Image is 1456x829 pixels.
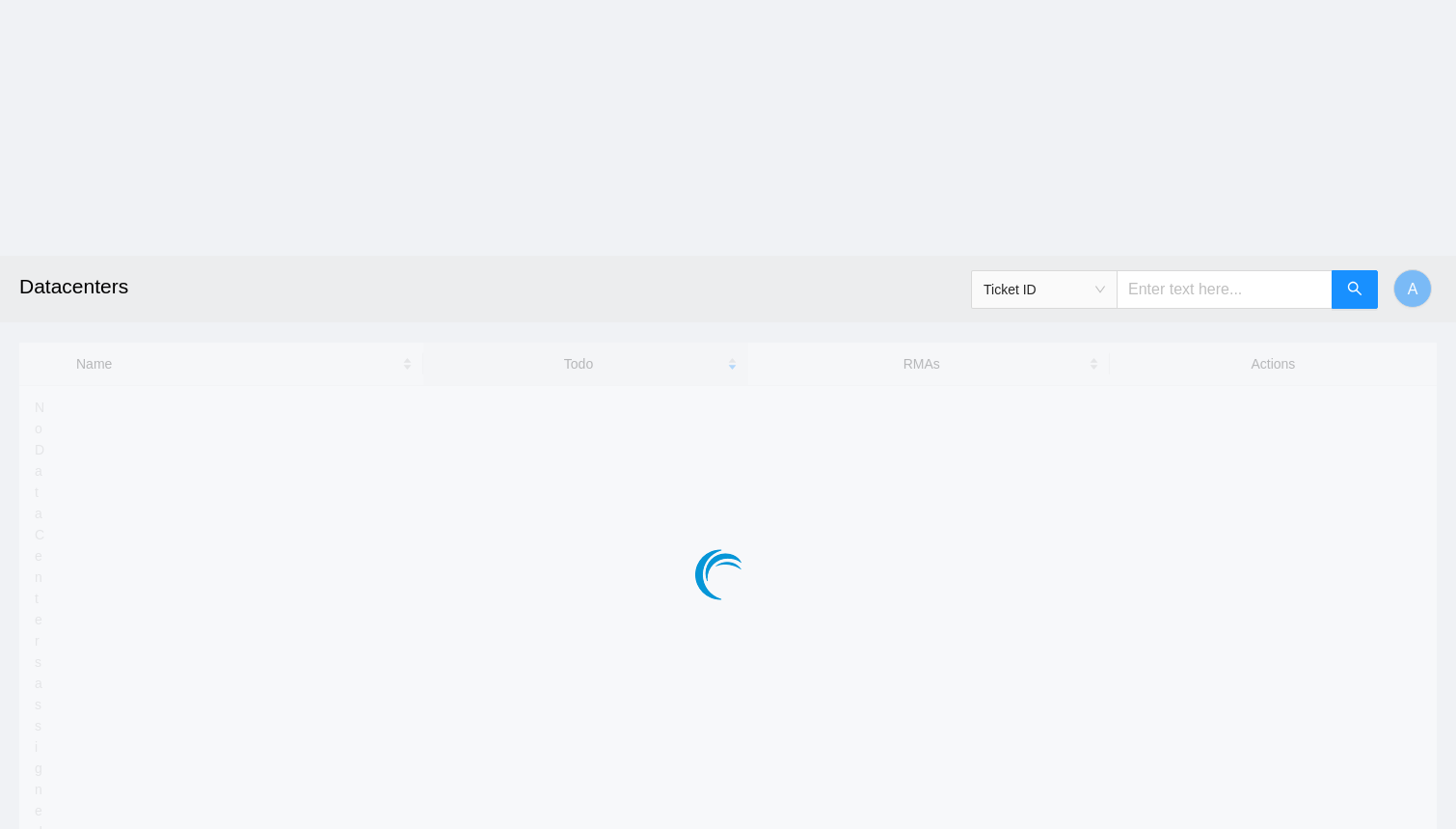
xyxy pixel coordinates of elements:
[19,256,1011,318] h2: Datacenters
[1347,281,1362,299] span: search
[984,275,1105,304] span: Ticket ID
[1332,270,1378,309] button: search
[1117,270,1333,309] input: Enter text here...
[1408,277,1418,301] span: A
[1393,269,1432,308] button: A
